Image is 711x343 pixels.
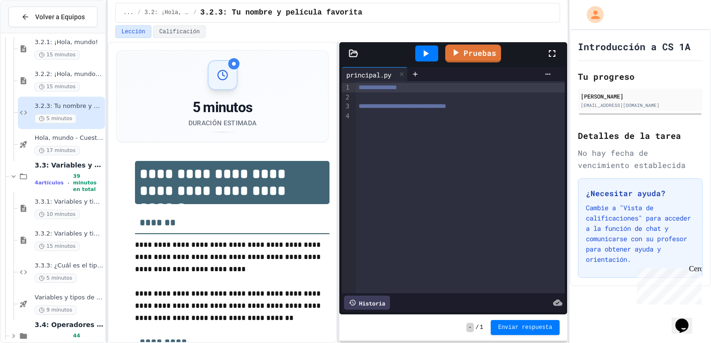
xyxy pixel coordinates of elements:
[342,67,408,81] div: principal.py
[35,13,85,21] font: Volver a Equipos
[633,265,702,305] iframe: widget de chat
[581,92,623,100] font: [PERSON_NAME]
[188,120,257,127] font: Duración estimada
[491,320,560,335] button: Enviar respuesta
[153,25,206,38] button: Calificación
[672,305,702,334] iframe: widget de chat
[359,299,385,307] font: Historia
[578,130,681,141] font: Detalles de la tarea
[578,40,690,53] font: Introducción a CS 1A
[121,28,145,35] font: Lección
[144,9,189,16] span: 3.2: ¡Hola, mundo!
[200,7,362,18] span: 3.2.3: Tu nombre y película favorita
[498,324,552,331] font: Enviar respuesta
[346,70,391,79] font: principal.py
[4,4,65,68] div: ¡Chatea con nosotros ahora!Cerca
[578,71,635,82] font: Tu progreso
[581,102,659,108] font: [EMAIL_ADDRESS][DOMAIN_NAME]
[123,9,134,16] font: ...
[586,188,666,198] font: ¿Necesitar ayuda?
[159,28,200,35] font: Calificación
[586,204,691,264] font: Cambie a "Vista de calificaciones" para acceder a la función de chat y comunicarse con su profeso...
[8,7,97,27] button: Volver a Equipos
[137,9,141,16] font: /
[464,48,496,58] font: Pruebas
[193,99,252,115] font: 5 minutos
[345,93,349,101] font: 2
[144,9,205,16] font: 3.2: ¡Hola, mundo!
[476,324,479,331] font: /
[200,8,362,17] font: 3.2.3: Tu nombre y película favorita
[468,324,472,331] font: -
[480,324,483,331] font: 1
[578,147,686,170] font: No hay fecha de vencimiento establecida
[345,112,349,120] font: 4
[193,9,196,16] font: /
[345,84,349,91] font: 1
[115,25,151,38] button: Lección
[577,4,606,25] div: Mi cuenta
[345,102,349,110] font: 3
